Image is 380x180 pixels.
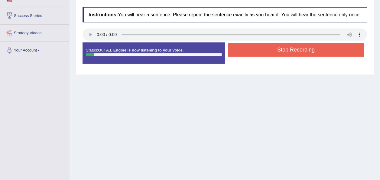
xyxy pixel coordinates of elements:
b: Instructions: [89,12,118,17]
strong: Our A.I. Engine is now listening to your voice. [98,48,184,52]
h4: You will hear a sentence. Please repeat the sentence exactly as you hear it. You will hear the se... [83,7,367,22]
a: Strategy Videos [0,25,69,40]
button: Stop Recording [228,43,364,57]
a: Success Stories [0,7,69,22]
a: Your Account [0,42,69,57]
div: Status: [83,42,225,64]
